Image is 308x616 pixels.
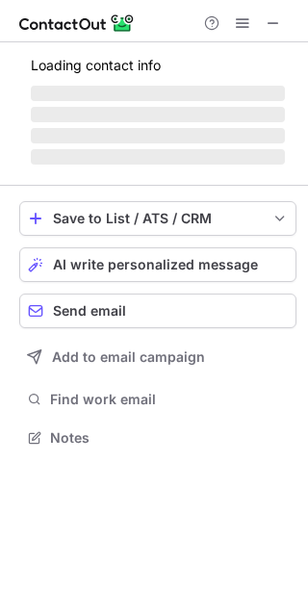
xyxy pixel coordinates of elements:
[53,257,258,272] span: AI write personalized message
[31,149,285,165] span: ‌
[31,86,285,101] span: ‌
[19,386,296,413] button: Find work email
[31,128,285,143] span: ‌
[19,424,296,451] button: Notes
[53,303,126,319] span: Send email
[50,429,289,447] span: Notes
[19,201,296,236] button: save-profile-one-click
[19,294,296,328] button: Send email
[50,391,289,408] span: Find work email
[31,107,285,122] span: ‌
[53,211,263,226] div: Save to List / ATS / CRM
[19,12,135,35] img: ContactOut v5.3.10
[31,58,285,73] p: Loading contact info
[19,340,296,374] button: Add to email campaign
[19,247,296,282] button: AI write personalized message
[52,349,205,365] span: Add to email campaign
